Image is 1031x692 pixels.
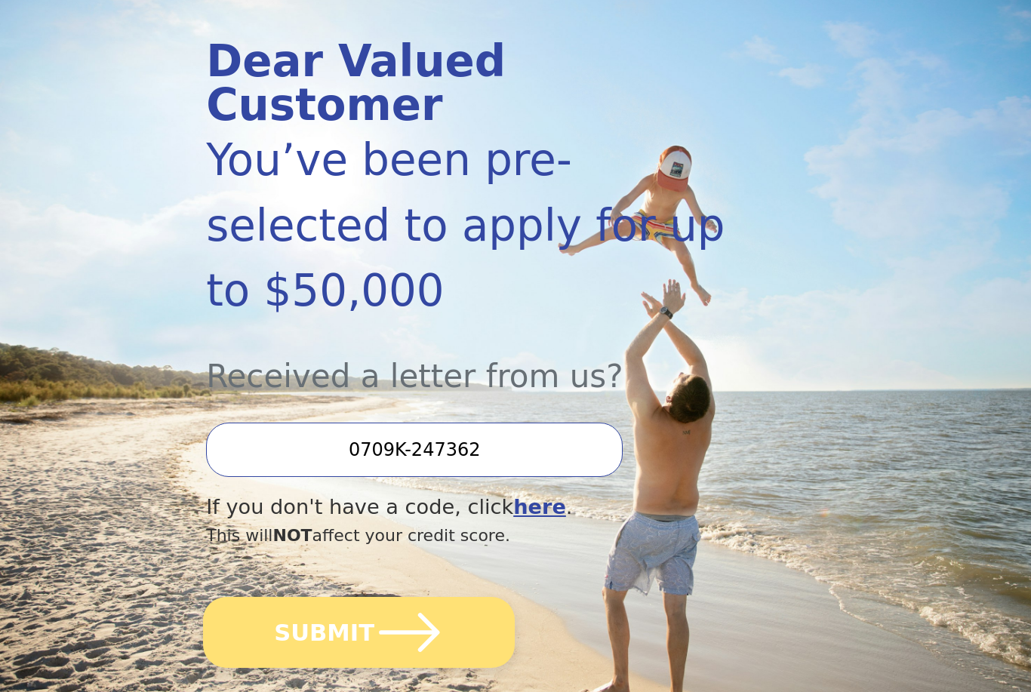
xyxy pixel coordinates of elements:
[206,493,732,524] div: If you don't have a code, click .
[206,128,732,324] div: You’ve been pre-selected to apply for up to $50,000
[206,41,732,128] div: Dear Valued Customer
[272,527,312,546] span: NOT
[206,423,623,478] input: Enter your Offer Code:
[513,496,566,519] a: here
[206,324,732,401] div: Received a letter from us?
[206,524,732,549] div: This will affect your credit score.
[203,598,515,669] button: SUBMIT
